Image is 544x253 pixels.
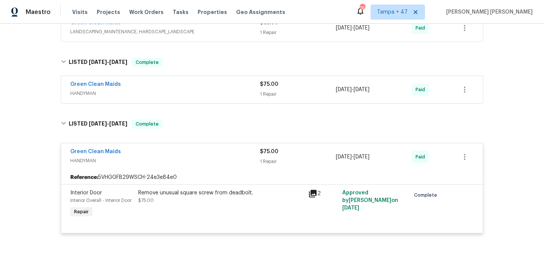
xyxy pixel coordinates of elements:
[59,50,485,75] div: LISTED [DATE]-[DATE]Complete
[416,86,428,93] span: Paid
[198,8,227,16] span: Properties
[70,28,260,36] span: LANDSCAPING_MAINTENANCE, HARDSCAPE_LANDSCAPE
[133,59,162,66] span: Complete
[354,87,369,92] span: [DATE]
[71,208,92,216] span: Repair
[70,190,102,196] span: Interior Door
[260,149,278,154] span: $75.00
[89,121,107,126] span: [DATE]
[260,82,278,87] span: $75.00
[26,8,51,16] span: Maestro
[70,149,121,154] a: Green Clean Maids
[260,29,336,36] div: 1 Repair
[173,9,189,15] span: Tasks
[377,8,408,16] span: Tampa + 47
[70,174,98,181] b: Reference:
[59,112,485,136] div: LISTED [DATE]-[DATE]Complete
[89,59,127,65] span: -
[308,189,338,198] div: 2
[416,153,428,161] span: Paid
[236,8,285,16] span: Geo Assignments
[138,198,154,203] span: $75.00
[354,25,369,31] span: [DATE]
[109,121,127,126] span: [DATE]
[129,8,164,16] span: Work Orders
[89,121,127,126] span: -
[70,90,260,97] span: HANDYMAN
[336,154,352,160] span: [DATE]
[336,86,369,93] span: -
[342,190,398,211] span: Approved by [PERSON_NAME] on
[138,189,304,197] div: Remove unusual square screw from deadbolt.
[97,8,120,16] span: Projects
[69,58,127,67] h6: LISTED
[360,5,365,12] div: 769
[416,24,428,32] span: Paid
[69,120,127,129] h6: LISTED
[89,59,107,65] span: [DATE]
[70,157,260,165] span: HANDYMAN
[260,90,336,98] div: 1 Repair
[109,59,127,65] span: [DATE]
[414,191,440,199] span: Complete
[342,205,359,211] span: [DATE]
[133,120,162,128] span: Complete
[61,171,483,184] div: 5VHGGFB29WSCH-24e3e84e0
[70,198,131,203] span: Interior Overall - Interior Door
[336,153,369,161] span: -
[70,82,121,87] a: Green Clean Maids
[336,87,352,92] span: [DATE]
[72,8,88,16] span: Visits
[354,154,369,160] span: [DATE]
[336,25,352,31] span: [DATE]
[443,8,533,16] span: [PERSON_NAME] [PERSON_NAME]
[336,24,369,32] span: -
[260,158,336,165] div: 1 Repair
